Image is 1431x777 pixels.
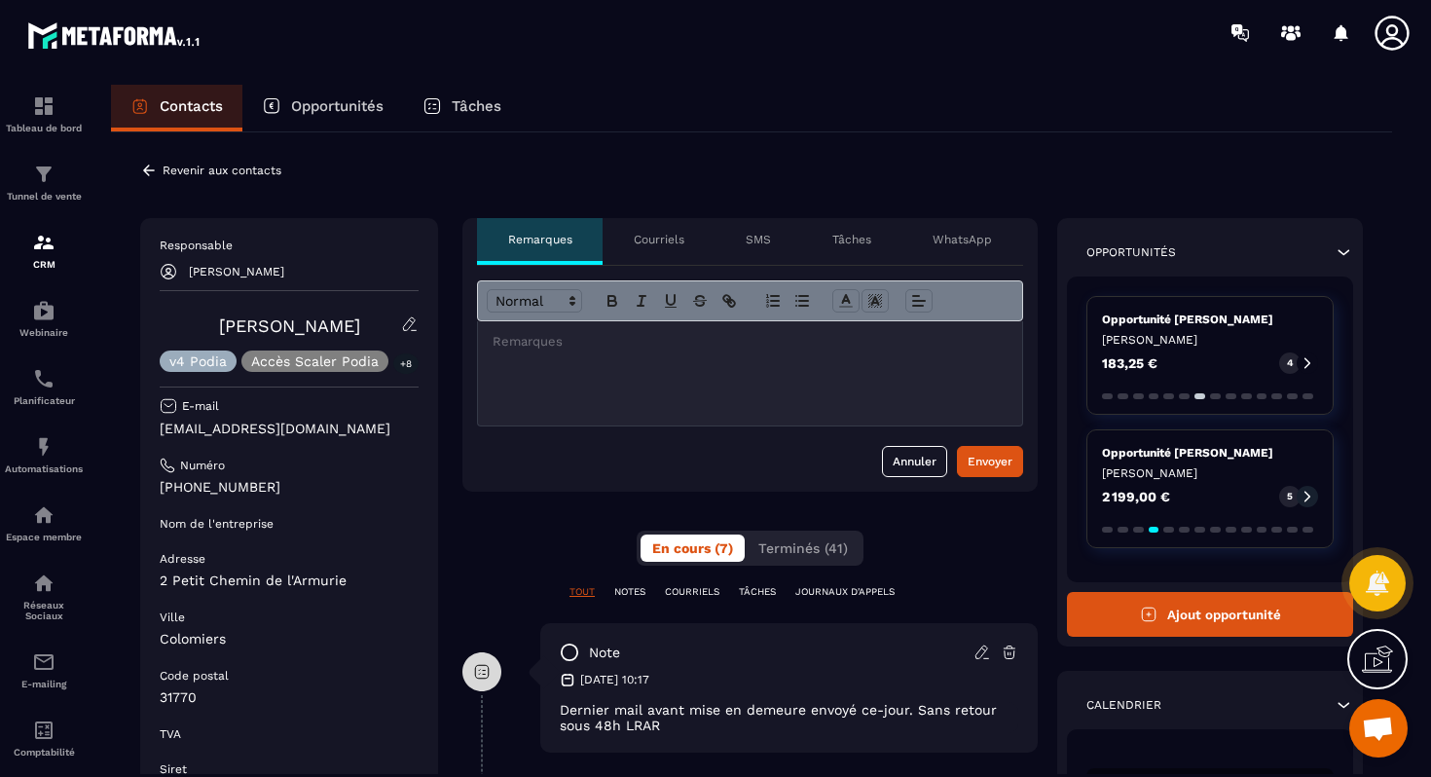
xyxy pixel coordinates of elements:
p: Webinaire [5,327,83,338]
p: Remarques [508,232,572,247]
p: Adresse [160,551,205,567]
p: TÂCHES [739,585,776,599]
img: formation [32,94,55,118]
a: automationsautomationsWebinaire [5,284,83,352]
a: Tâches [403,85,521,131]
p: Courriels [634,232,684,247]
p: 183,25 € [1102,356,1157,370]
p: Tunnel de vente [5,191,83,202]
p: Accès Scaler Podia [251,354,379,368]
p: Ville [160,610,185,625]
a: schedulerschedulerPlanificateur [5,352,83,421]
p: Calendrier [1086,697,1161,713]
a: automationsautomationsEspace membre [5,489,83,557]
img: automations [32,503,55,527]
a: Opportunités [242,85,403,131]
a: Ouvrir le chat [1349,699,1408,758]
a: accountantaccountantComptabilité [5,704,83,772]
p: note [589,644,620,662]
a: formationformationCRM [5,216,83,284]
img: scheduler [32,367,55,390]
p: Code postal [160,668,229,684]
span: Dernier mail avant mise en demeure envoyé ce-jour. Sans retour sous 48h LRAR [560,702,997,733]
a: formationformationTableau de bord [5,80,83,148]
p: 31770 [160,688,419,707]
p: Planificateur [5,395,83,406]
a: emailemailE-mailing [5,636,83,704]
p: [PHONE_NUMBER] [160,478,419,497]
p: Opportunités [1086,244,1176,260]
p: 2 Petit Chemin de l'Armurie [160,572,419,590]
p: TOUT [569,585,595,599]
div: Envoyer [968,452,1012,471]
img: accountant [32,719,55,742]
button: Ajout opportunité [1067,592,1353,637]
p: Opportunités [291,97,384,115]
p: [DATE] 10:17 [580,672,649,687]
p: WhatsApp [933,232,992,247]
p: NOTES [614,585,645,599]
p: Tâches [452,97,501,115]
p: JOURNAUX D'APPELS [795,585,895,599]
p: Espace membre [5,532,83,542]
p: Colomiers [160,630,419,648]
img: automations [32,299,55,322]
img: formation [32,163,55,186]
button: Annuler [882,446,947,477]
p: TVA [160,726,181,742]
p: Nom de l'entreprise [160,516,274,532]
p: Responsable [160,238,419,253]
a: social-networksocial-networkRéseaux Sociaux [5,557,83,636]
p: Réseaux Sociaux [5,600,83,621]
img: email [32,650,55,674]
p: E-mailing [5,679,83,689]
p: Opportunité [PERSON_NAME] [1102,312,1318,327]
img: logo [27,18,202,53]
p: v4 Podia [169,354,227,368]
a: formationformationTunnel de vente [5,148,83,216]
p: SMS [746,232,771,247]
p: 4 [1287,356,1293,370]
p: Contacts [160,97,223,115]
p: E-mail [182,398,219,414]
p: [PERSON_NAME] [189,265,284,278]
a: Contacts [111,85,242,131]
button: En cours (7) [641,535,745,562]
p: 5 [1287,490,1293,503]
img: formation [32,231,55,254]
img: automations [32,435,55,459]
p: [PERSON_NAME] [1102,465,1318,481]
button: Envoyer [957,446,1023,477]
p: +8 [393,353,419,374]
p: Automatisations [5,463,83,474]
img: social-network [32,572,55,595]
button: Terminés (41) [747,535,860,562]
p: Numéro [180,458,225,473]
p: Tableau de bord [5,123,83,133]
span: En cours (7) [652,540,733,556]
p: [EMAIL_ADDRESS][DOMAIN_NAME] [160,420,419,438]
p: [PERSON_NAME] [1102,332,1318,348]
p: Siret [160,761,187,777]
a: automationsautomationsAutomatisations [5,421,83,489]
p: Revenir aux contacts [163,164,281,177]
p: 2 199,00 € [1102,490,1170,503]
span: Terminés (41) [758,540,848,556]
p: COURRIELS [665,585,719,599]
p: Opportunité [PERSON_NAME] [1102,445,1318,461]
a: [PERSON_NAME] [219,315,360,336]
p: Tâches [832,232,871,247]
p: CRM [5,259,83,270]
p: Comptabilité [5,747,83,758]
